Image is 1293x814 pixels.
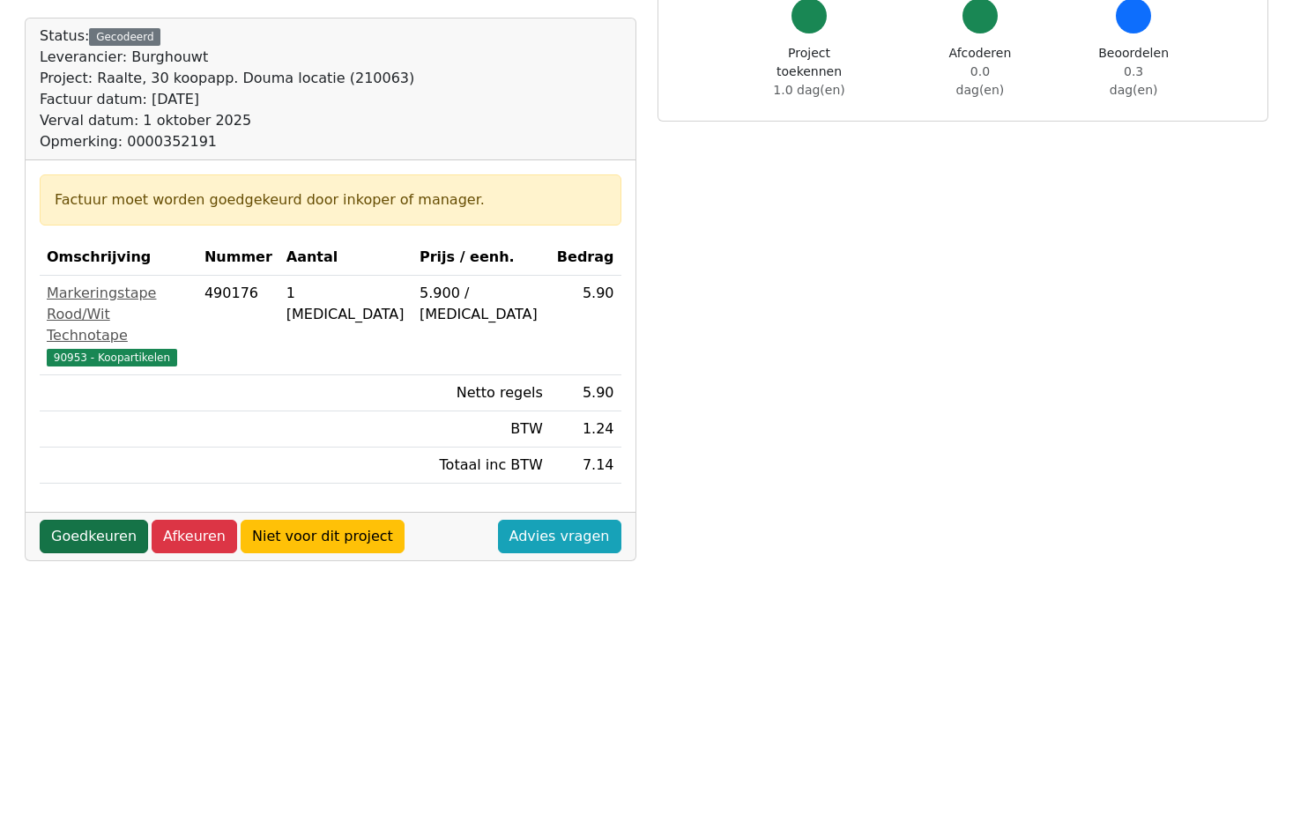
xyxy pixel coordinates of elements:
span: 0.0 dag(en) [956,64,1005,97]
th: Nummer [197,240,279,276]
a: Markeringstape Rood/Wit Technotape90953 - Koopartikelen [47,283,190,367]
div: Markeringstape Rood/Wit Technotape [47,283,190,346]
td: 1.24 [550,411,621,448]
td: BTW [412,411,550,448]
div: Factuur datum: [DATE] [40,89,414,110]
td: 5.90 [550,276,621,375]
span: 0.3 dag(en) [1110,64,1158,97]
span: 90953 - Koopartikelen [47,349,177,366]
div: Project toekennen [757,44,862,100]
td: Totaal inc BTW [412,448,550,484]
div: Leverancier: Burghouwt [40,47,414,68]
div: Beoordelen [1098,44,1169,100]
div: 5.900 / [MEDICAL_DATA] [420,283,543,325]
div: Afcoderen [947,44,1014,100]
div: Factuur moet worden goedgekeurd door inkoper of manager. [55,189,606,211]
div: Project: Raalte, 30 koopapp. Douma locatie (210063) [40,68,414,89]
th: Prijs / eenh. [412,240,550,276]
div: Gecodeerd [89,28,160,46]
td: Netto regels [412,375,550,411]
td: 7.14 [550,448,621,484]
a: Niet voor dit project [241,520,405,553]
th: Omschrijving [40,240,197,276]
a: Goedkeuren [40,520,148,553]
div: Status: [40,26,414,152]
td: 490176 [197,276,279,375]
div: Verval datum: 1 oktober 2025 [40,110,414,131]
a: Afkeuren [152,520,237,553]
th: Aantal [279,240,412,276]
th: Bedrag [550,240,621,276]
span: 1.0 dag(en) [773,83,844,97]
a: Advies vragen [498,520,621,553]
div: Opmerking: 0000352191 [40,131,414,152]
div: 1 [MEDICAL_DATA] [286,283,405,325]
td: 5.90 [550,375,621,411]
